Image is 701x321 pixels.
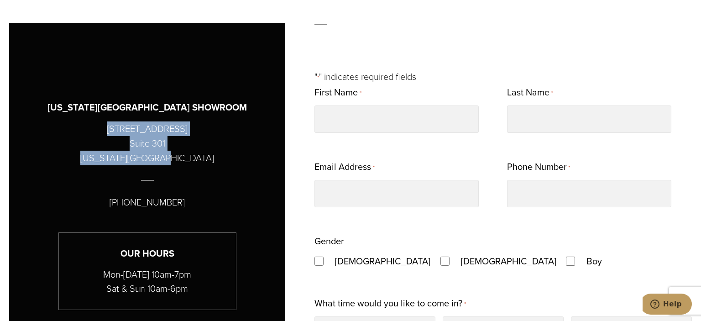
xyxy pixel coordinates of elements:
[643,294,692,316] iframe: Opens a widget where you can chat to one of our agents
[314,84,361,102] label: First Name
[110,195,185,210] p: [PHONE_NUMBER]
[59,247,236,261] h3: Our Hours
[314,158,374,176] label: Email Address
[577,253,611,269] label: Boy
[47,100,247,115] h3: [US_STATE][GEOGRAPHIC_DATA] SHOWROOM
[507,158,570,176] label: Phone Number
[507,84,553,102] label: Last Name
[314,233,344,249] legend: Gender
[452,253,563,269] label: [DEMOGRAPHIC_DATA]
[80,121,214,165] p: [STREET_ADDRESS] Suite 301 [US_STATE][GEOGRAPHIC_DATA]
[326,253,437,269] label: [DEMOGRAPHIC_DATA]
[59,268,236,296] p: Mon-[DATE] 10am-7pm Sat & Sun 10am-6pm
[314,69,692,84] p: " " indicates required fields
[314,295,466,313] label: What time would you like to come in?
